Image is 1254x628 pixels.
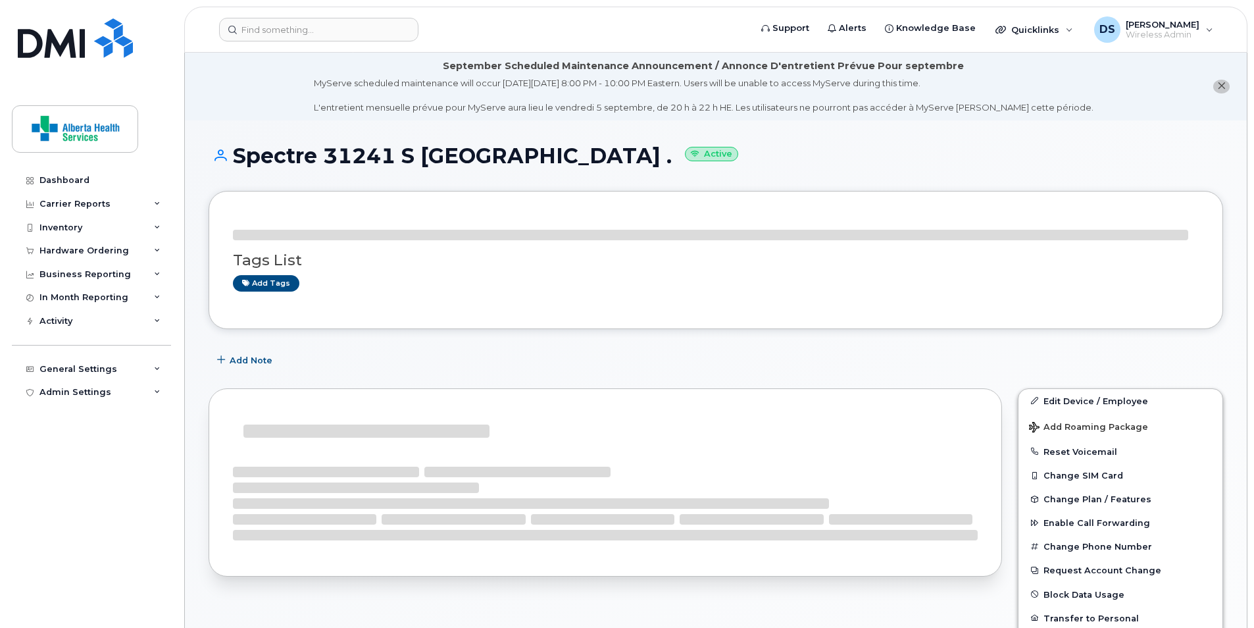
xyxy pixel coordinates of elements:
span: Change Plan / Features [1043,494,1151,504]
button: Add Roaming Package [1018,413,1222,440]
button: close notification [1213,80,1230,93]
button: Reset Voicemail [1018,440,1222,463]
button: Enable Call Forwarding [1018,511,1222,535]
button: Request Account Change [1018,558,1222,582]
h3: Tags List [233,252,1199,269]
span: Enable Call Forwarding [1043,518,1150,528]
button: Block Data Usage [1018,583,1222,606]
small: Active [685,147,738,162]
button: Change Phone Number [1018,535,1222,558]
div: September Scheduled Maintenance Announcement / Annonce D'entretient Prévue Pour septembre [443,59,964,73]
span: Add Note [230,354,272,367]
button: Change SIM Card [1018,463,1222,487]
a: Edit Device / Employee [1018,389,1222,413]
h1: Spectre 31241 S [GEOGRAPHIC_DATA] . [209,144,1223,167]
button: Change Plan / Features [1018,487,1222,511]
a: Add tags [233,275,299,292]
div: MyServe scheduled maintenance will occur [DATE][DATE] 8:00 PM - 10:00 PM Eastern. Users will be u... [314,77,1093,114]
button: Add Note [209,349,284,373]
span: Add Roaming Package [1029,422,1148,434]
